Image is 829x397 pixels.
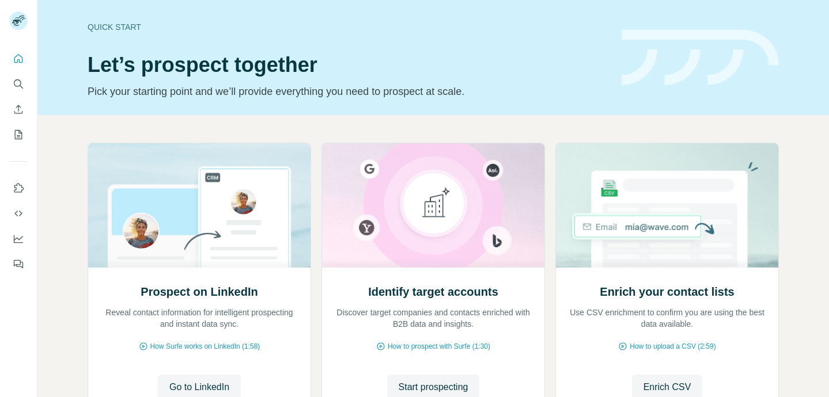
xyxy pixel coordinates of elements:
img: Prospect on LinkedIn [88,143,311,268]
h2: Prospect on LinkedIn [141,284,258,300]
button: Use Surfe API [9,203,28,224]
p: Discover target companies and contacts enriched with B2B data and insights. [334,307,533,330]
span: Start prospecting [399,380,468,394]
p: Reveal contact information for intelligent prospecting and instant data sync. [100,307,299,330]
button: Quick start [9,48,28,69]
button: Feedback [9,254,28,274]
span: Enrich CSV [643,380,691,394]
p: Pick your starting point and we’ll provide everything you need to prospect at scale. [88,83,608,100]
span: How to upload a CSV (2:59) [630,341,716,352]
img: banner [622,30,779,86]
span: How Surfe works on LinkedIn (1:58) [150,341,260,352]
button: Use Surfe on LinkedIn [9,178,28,199]
button: Dashboard [9,228,28,249]
h2: Identify target accounts [368,284,498,300]
button: Enrich CSV [9,99,28,120]
button: Search [9,74,28,94]
h1: Let’s prospect together [88,54,608,77]
h2: Enrich your contact lists [600,284,734,300]
div: Quick start [88,21,608,33]
img: Enrich your contact lists [555,143,779,268]
span: How to prospect with Surfe (1:30) [388,341,490,352]
span: Go to LinkedIn [169,380,229,394]
img: Identify target accounts [321,143,545,268]
p: Use CSV enrichment to confirm you are using the best data available. [567,307,767,330]
button: My lists [9,124,28,145]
